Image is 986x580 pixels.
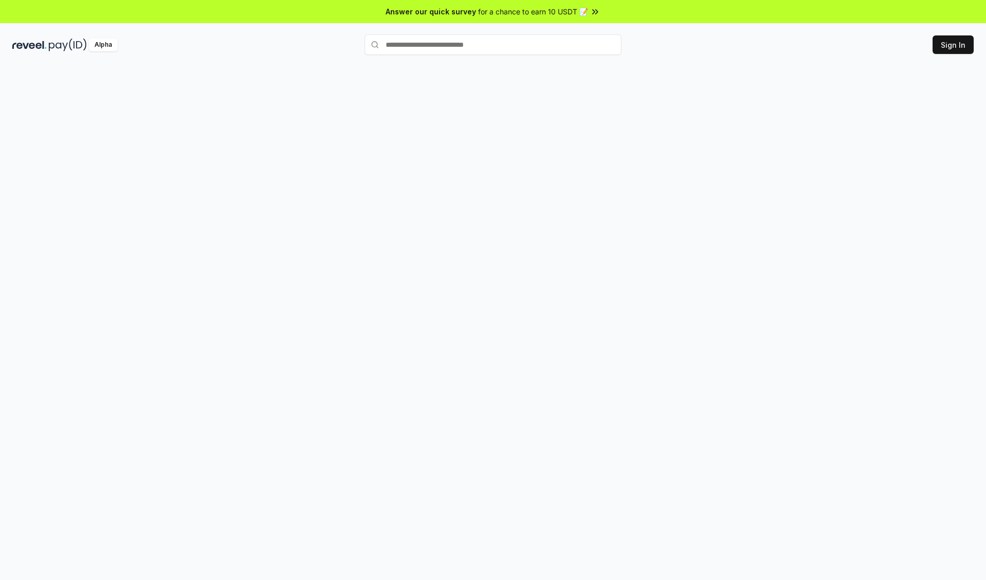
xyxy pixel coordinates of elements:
img: reveel_dark [12,39,47,51]
span: Answer our quick survey [386,6,476,17]
img: pay_id [49,39,87,51]
span: for a chance to earn 10 USDT 📝 [478,6,588,17]
button: Sign In [933,35,974,54]
div: Alpha [89,39,118,51]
